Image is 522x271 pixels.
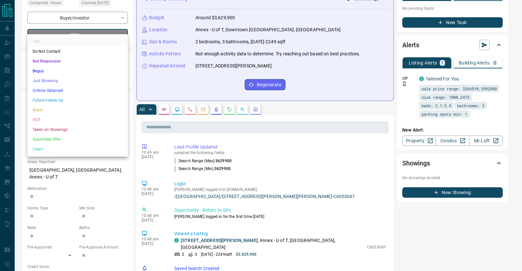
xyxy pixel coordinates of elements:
li: HOT [27,115,128,125]
li: Warm [27,105,128,115]
li: Just Browsing [27,76,128,86]
li: Bogus [27,66,128,76]
li: Criteria Obtained [27,86,128,95]
li: Future Follow Up [27,95,128,105]
li: Do Not Contact [27,47,128,56]
li: Taken on Showings [27,125,128,135]
li: Client [27,144,128,154]
li: Not Responsive [27,56,128,66]
li: Submitted Offer [27,135,128,144]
